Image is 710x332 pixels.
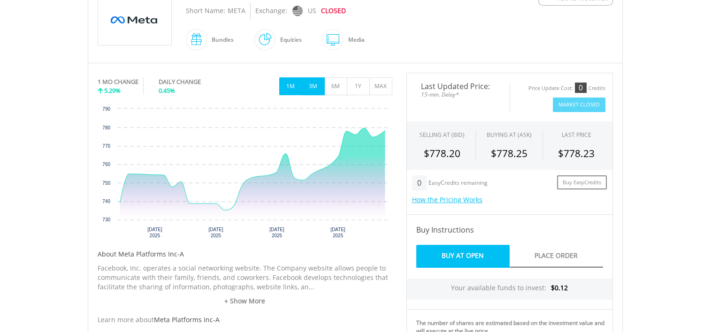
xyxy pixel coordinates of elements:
[98,315,392,324] div: Learn more about
[102,162,110,167] text: 760
[414,83,503,90] span: Last Updated Price:
[412,195,482,204] a: How the Pricing Works
[98,104,392,245] div: Chart. Highcharts interactive chart.
[102,199,110,204] text: 740
[102,181,110,186] text: 750
[553,98,605,112] button: Market Closed
[491,147,527,160] span: $778.25
[279,77,302,95] button: 1M
[424,147,460,160] span: $778.20
[588,85,605,92] div: Credits
[154,315,220,324] span: Meta Platforms Inc-A
[104,86,121,95] span: 5.29%
[102,143,110,149] text: 770
[414,90,503,99] span: 15-min. Delay*
[228,3,245,19] div: META
[551,283,568,292] span: $0.12
[347,77,370,95] button: 1Y
[369,77,392,95] button: MAX
[344,29,365,51] div: Media
[186,3,225,19] div: Short Name:
[302,77,325,95] button: 3M
[558,147,595,160] span: $778.23
[510,245,603,268] a: Place Order
[487,131,532,139] span: BUYING AT (ASK)
[269,227,284,238] text: [DATE] 2025
[420,131,465,139] div: SELLING AT (BID)
[321,3,346,19] div: CLOSED
[557,175,607,190] a: Buy EasyCredits
[416,245,510,268] a: Buy At Open
[292,6,302,16] img: nasdaq.png
[147,227,162,238] text: [DATE] 2025
[407,279,612,300] div: Your available funds to invest:
[159,77,232,86] div: DAILY CHANGE
[98,296,392,306] a: + Show More
[416,224,603,235] h4: Buy Instructions
[102,217,110,222] text: 730
[98,264,392,292] p: Facebook, Inc. operates a social networking website. The Company website allows people to communi...
[275,29,302,51] div: Equities
[575,83,587,93] div: 0
[412,175,427,190] div: 0
[98,77,138,86] div: 1 MO CHANGE
[255,3,287,19] div: Exchange:
[98,104,392,245] svg: Interactive chart
[562,131,591,139] div: LAST PRICE
[207,29,234,51] div: Bundles
[102,106,110,112] text: 790
[324,77,347,95] button: 6M
[98,249,392,259] h5: About Meta Platforms Inc-A
[330,227,345,238] text: [DATE] 2025
[428,180,488,188] div: EasyCredits remaining
[308,3,316,19] div: US
[159,86,175,95] span: 0.45%
[528,85,573,92] div: Price Update Cost:
[102,125,110,130] text: 780
[208,227,223,238] text: [DATE] 2025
